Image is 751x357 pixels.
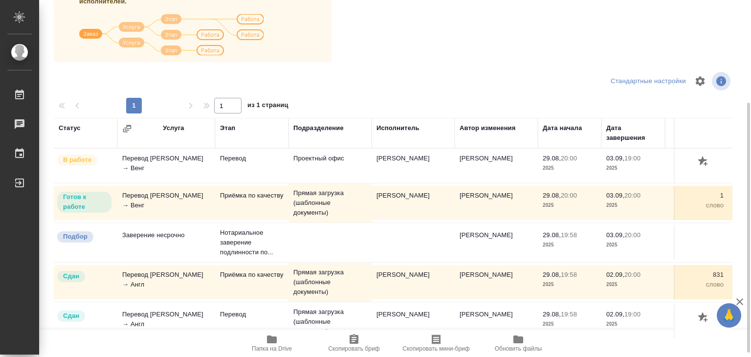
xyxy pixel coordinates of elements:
[606,231,624,239] p: 03.09,
[670,310,724,319] p: 234,55
[63,311,79,321] p: Сдан
[670,163,724,173] p: слово
[606,271,624,278] p: 02.09,
[624,155,641,162] p: 19:00
[59,123,81,133] div: Статус
[543,192,561,199] p: 29.08,
[606,280,660,290] p: 2025
[372,305,455,339] td: [PERSON_NAME]
[606,163,660,173] p: 2025
[288,183,372,223] td: Прямая загрузка (шаблонные документы)
[117,265,215,299] td: Перевод [PERSON_NAME] → Англ
[372,186,455,220] td: [PERSON_NAME]
[695,154,712,170] button: Добавить оценку
[288,149,372,183] td: Проектный офис
[220,228,284,257] p: Нотариальное заверение подлинности по...
[695,310,712,326] button: Добавить оценку
[117,186,215,220] td: Перевод [PERSON_NAME] → Венг
[63,232,88,242] p: Подбор
[455,225,538,260] td: [PERSON_NAME]
[313,330,395,357] button: Скопировать бриф
[455,305,538,339] td: [PERSON_NAME]
[293,123,344,133] div: Подразделение
[455,149,538,183] td: [PERSON_NAME]
[231,330,313,357] button: Папка на Drive
[220,191,284,201] p: Приёмка по качеству
[606,201,660,210] p: 2025
[460,123,515,133] div: Автор изменения
[63,155,91,165] p: В работе
[670,230,724,240] p: 0
[455,265,538,299] td: [PERSON_NAME]
[543,319,596,329] p: 2025
[220,154,284,163] p: Перевод
[455,186,538,220] td: [PERSON_NAME]
[220,310,284,319] p: Перевод
[247,99,288,113] span: из 1 страниц
[670,270,724,280] p: 831
[561,231,577,239] p: 19:58
[721,305,737,326] span: 🙏
[163,123,184,133] div: Услуга
[606,192,624,199] p: 03.09,
[543,311,561,318] p: 29.08,
[561,311,577,318] p: 19:58
[328,345,379,352] span: Скопировать бриф
[606,155,624,162] p: 03.09,
[122,124,132,134] button: Сгруппировать
[117,225,215,260] td: Заверение несрочно
[376,123,420,133] div: Исполнитель
[606,240,660,250] p: 2025
[402,345,469,352] span: Скопировать мини-бриф
[543,163,596,173] p: 2025
[220,123,235,133] div: Этап
[117,149,215,183] td: Перевод [PERSON_NAME] → Венг
[712,72,732,90] span: Посмотреть информацию
[543,201,596,210] p: 2025
[63,192,106,212] p: Готов к работе
[670,191,724,201] p: 1
[670,201,724,210] p: слово
[688,69,712,93] span: Настроить таблицу
[608,74,688,89] div: split button
[624,231,641,239] p: 20:00
[252,345,292,352] span: Папка на Drive
[561,155,577,162] p: 20:00
[606,123,660,143] div: Дата завершения
[543,271,561,278] p: 29.08,
[543,240,596,250] p: 2025
[561,192,577,199] p: 20:00
[495,345,542,352] span: Обновить файлы
[543,123,582,133] div: Дата начала
[670,319,724,329] p: слово
[543,280,596,290] p: 2025
[395,330,477,357] button: Скопировать мини-бриф
[220,270,284,280] p: Приёмка по качеству
[624,271,641,278] p: 20:00
[543,231,561,239] p: 29.08,
[117,305,215,339] td: Перевод [PERSON_NAME] → Англ
[288,263,372,302] td: Прямая загрузка (шаблонные документы)
[372,149,455,183] td: [PERSON_NAME]
[670,154,724,163] p: 500
[372,265,455,299] td: [PERSON_NAME]
[717,303,741,328] button: 🙏
[477,330,559,357] button: Обновить файлы
[670,280,724,290] p: слово
[543,155,561,162] p: 29.08,
[670,240,724,250] p: док.
[561,271,577,278] p: 19:58
[63,271,79,281] p: Сдан
[606,319,660,329] p: 2025
[624,311,641,318] p: 19:00
[624,192,641,199] p: 20:00
[288,302,372,341] td: Прямая загрузка (шаблонные документы)
[606,311,624,318] p: 02.09,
